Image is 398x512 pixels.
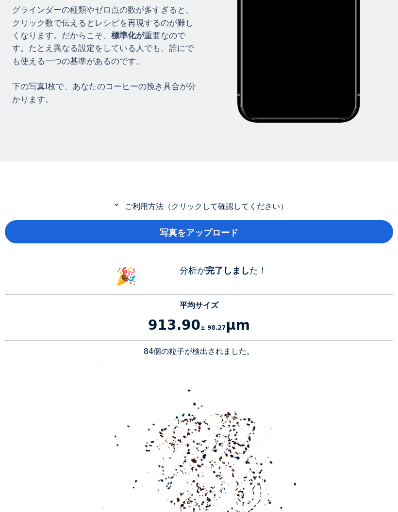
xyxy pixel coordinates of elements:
font: 完了しまし [206,265,249,275]
font: 重要なのです。たとえ異なる設定をしている人でも、誰にでも使える一つの基準があるのです。 [12,30,194,67]
font: ± 98.27 [200,324,226,331]
font: μm [226,317,250,333]
font: 84個の粒子が検出されました。 [144,347,254,356]
font: 分析が [180,265,206,275]
font: 平均サイズ [180,301,218,310]
font: 標準化が [111,30,144,41]
font: 写真をアップロード [160,227,238,238]
mat-icon: expand_more [111,200,122,209]
font: た！ [249,265,267,275]
font: ご利用方法（クリックして確認してください） [125,202,288,211]
font: 🎉 [116,267,137,286]
font: 下の写真1枚で、あなたのコーヒーの挽き具合が分かります。 [12,80,196,105]
font: 913.90 [148,317,200,333]
font: グラインダーの種類やゼロ点の数が多すぎると、クリック数で伝えるとレシピを再現するのが難しくなります。だからこそ、 [12,4,194,41]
